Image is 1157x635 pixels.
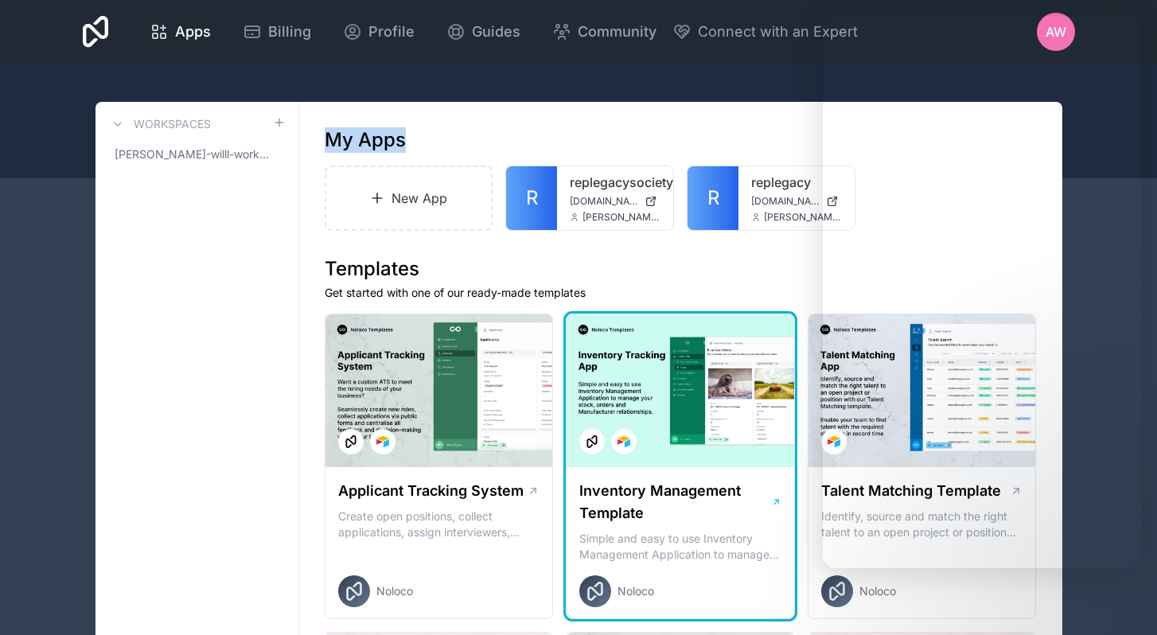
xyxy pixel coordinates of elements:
span: [PERSON_NAME][EMAIL_ADDRESS][DOMAIN_NAME] [764,211,842,224]
a: [DOMAIN_NAME] [751,195,842,208]
span: R [707,185,719,211]
p: Simple and easy to use Inventory Management Application to manage your stock, orders and Manufact... [579,531,781,563]
a: Billing [230,14,324,49]
button: Connect with an Expert [672,21,858,43]
a: Profile [330,14,427,49]
span: Noloco [859,583,896,599]
span: [PERSON_NAME][EMAIL_ADDRESS][DOMAIN_NAME] [582,211,660,224]
p: Identify, source and match the right talent to an open project or position with our Talent Matchi... [821,508,1023,540]
a: replegacy [751,173,842,192]
iframe: Intercom live chat [1103,581,1141,619]
p: Create open positions, collect applications, assign interviewers, centralise candidate feedback a... [338,508,540,540]
span: Guides [472,21,520,43]
a: Workspaces [108,115,211,134]
a: R [688,166,738,230]
span: R [526,185,538,211]
span: Apps [175,21,211,43]
h1: Talent Matching Template [821,480,1001,502]
img: Airtable Logo [376,435,389,448]
a: Apps [137,14,224,49]
span: Profile [368,21,415,43]
h1: Inventory Management Template [579,480,770,524]
span: Connect with an Expert [698,21,858,43]
span: Noloco [376,583,413,599]
span: [PERSON_NAME]-willl-workspace [115,146,273,162]
span: Community [578,21,656,43]
h1: My Apps [325,127,406,153]
span: Noloco [617,583,654,599]
a: [PERSON_NAME]-willl-workspace [108,140,286,169]
h3: Workspaces [134,116,211,132]
img: Airtable Logo [617,435,630,448]
a: Community [540,14,669,49]
p: Get started with one of our ready-made templates [325,285,1037,301]
a: Guides [434,14,533,49]
span: Billing [268,21,311,43]
h1: Templates [325,256,1037,282]
iframe: Intercom live chat [823,16,1141,568]
h1: Applicant Tracking System [338,480,524,502]
a: [DOMAIN_NAME] [570,195,660,208]
a: replegacysociety [570,173,660,192]
span: [DOMAIN_NAME] [751,195,820,208]
a: New App [325,166,493,231]
span: [DOMAIN_NAME] [570,195,638,208]
a: R [506,166,557,230]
